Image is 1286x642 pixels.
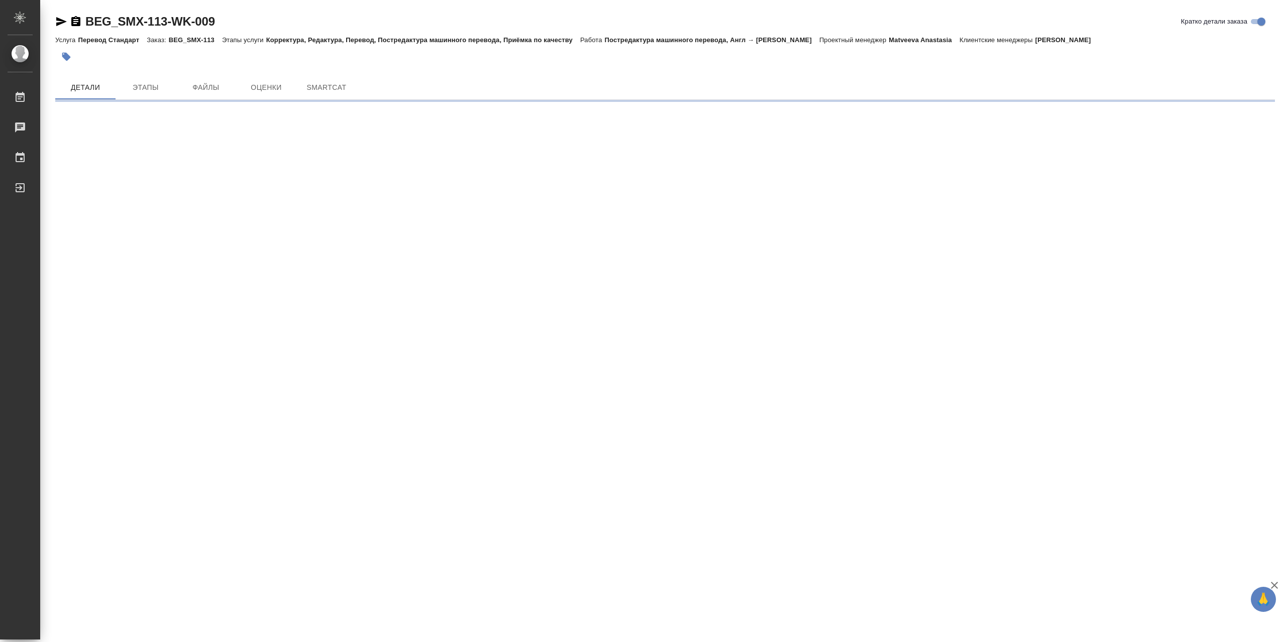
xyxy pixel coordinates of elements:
[122,81,170,94] span: Этапы
[147,36,168,44] p: Заказ:
[1251,587,1276,612] button: 🙏
[55,16,67,28] button: Скопировать ссылку для ЯМессенджера
[605,36,819,44] p: Постредактура машинного перевода, Англ → [PERSON_NAME]
[302,81,351,94] span: SmartCat
[1181,17,1247,27] span: Кратко детали заказа
[61,81,110,94] span: Детали
[889,36,959,44] p: Matveeva Anastasia
[222,36,266,44] p: Этапы услуги
[266,36,580,44] p: Корректура, Редактура, Перевод, Постредактура машинного перевода, Приёмка по качеству
[78,36,147,44] p: Перевод Стандарт
[55,46,77,68] button: Добавить тэг
[819,36,889,44] p: Проектный менеджер
[1255,589,1272,610] span: 🙏
[242,81,290,94] span: Оценки
[182,81,230,94] span: Файлы
[70,16,82,28] button: Скопировать ссылку
[1035,36,1099,44] p: [PERSON_NAME]
[959,36,1035,44] p: Клиентские менеджеры
[169,36,222,44] p: BEG_SMX-113
[580,36,605,44] p: Работа
[85,15,215,28] a: BEG_SMX-113-WK-009
[55,36,78,44] p: Услуга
